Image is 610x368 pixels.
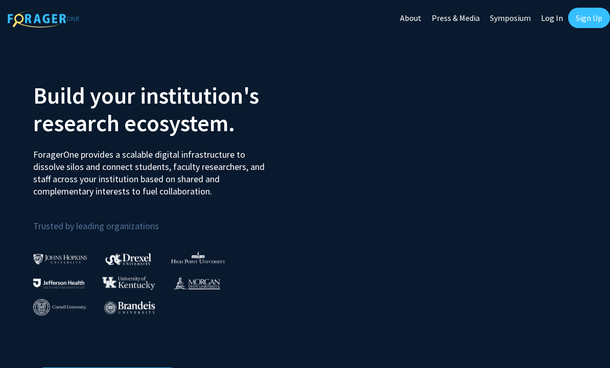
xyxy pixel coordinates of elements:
[33,141,266,198] p: ForagerOne provides a scalable digital infrastructure to dissolve silos and connect students, fac...
[33,82,297,137] h2: Build your institution's research ecosystem.
[568,8,610,28] a: Sign Up
[102,276,155,290] img: University of Kentucky
[33,279,84,288] img: Thomas Jefferson University
[105,253,151,265] img: Drexel University
[33,299,86,316] img: Cornell University
[33,254,87,264] img: Johns Hopkins University
[8,10,79,28] img: ForagerOne Logo
[171,251,225,263] img: High Point University
[173,276,220,289] img: Morgan State University
[104,301,155,314] img: Brandeis University
[33,206,297,234] p: Trusted by leading organizations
